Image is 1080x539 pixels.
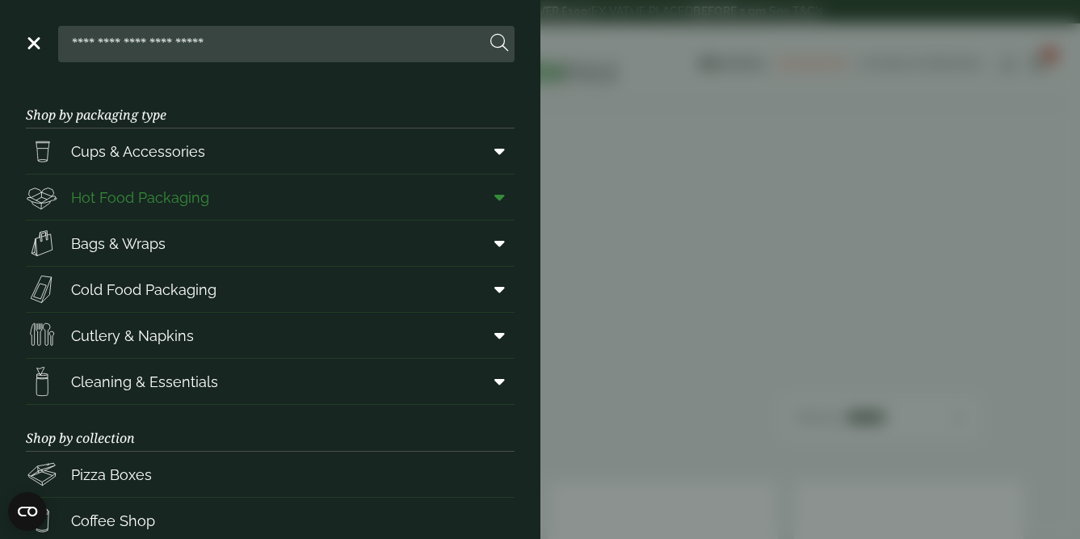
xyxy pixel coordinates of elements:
[71,187,209,208] span: Hot Food Packaging
[26,267,515,312] a: Cold Food Packaging
[26,135,58,167] img: PintNhalf_cup.svg
[26,221,515,266] a: Bags & Wraps
[71,141,205,162] span: Cups & Accessories
[26,359,515,404] a: Cleaning & Essentials
[26,227,58,259] img: Paper_carriers.svg
[71,464,152,486] span: Pizza Boxes
[71,510,155,532] span: Coffee Shop
[26,365,58,398] img: open-wipe.svg
[71,371,218,393] span: Cleaning & Essentials
[26,175,515,220] a: Hot Food Packaging
[71,325,194,347] span: Cutlery & Napkins
[26,458,58,491] img: Pizza_boxes.svg
[8,492,47,531] button: Open CMP widget
[26,128,515,174] a: Cups & Accessories
[26,405,515,452] h3: Shop by collection
[26,319,58,352] img: Cutlery.svg
[26,82,515,128] h3: Shop by packaging type
[26,273,58,305] img: Sandwich_box.svg
[71,279,216,301] span: Cold Food Packaging
[26,313,515,358] a: Cutlery & Napkins
[71,233,166,255] span: Bags & Wraps
[26,452,515,497] a: Pizza Boxes
[26,181,58,213] img: Deli_box.svg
